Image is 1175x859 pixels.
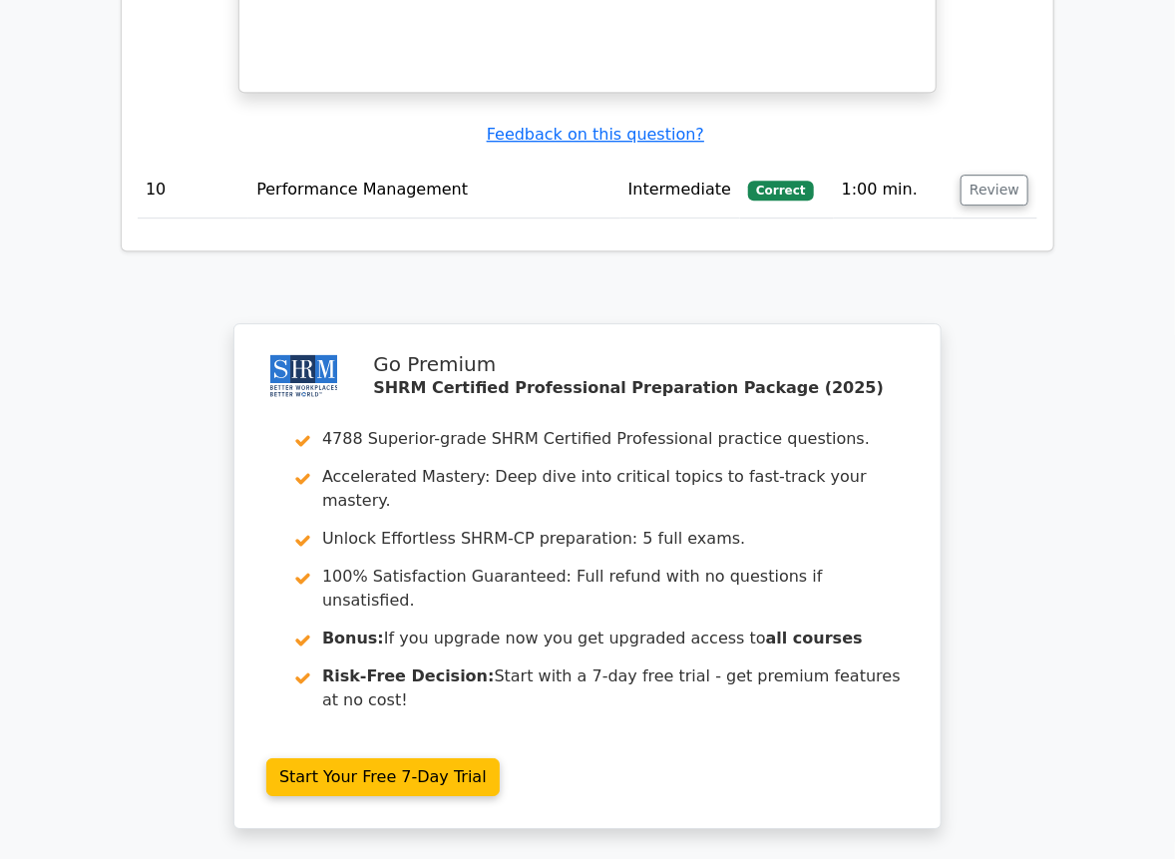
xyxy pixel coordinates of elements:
span: Correct [748,181,813,201]
a: Feedback on this question? [487,125,704,144]
td: Performance Management [248,162,620,218]
td: 1:00 min. [834,162,953,218]
a: Start Your Free 7-Day Trial [266,758,500,796]
button: Review [961,175,1028,206]
td: 10 [138,162,248,218]
td: Intermediate [620,162,740,218]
